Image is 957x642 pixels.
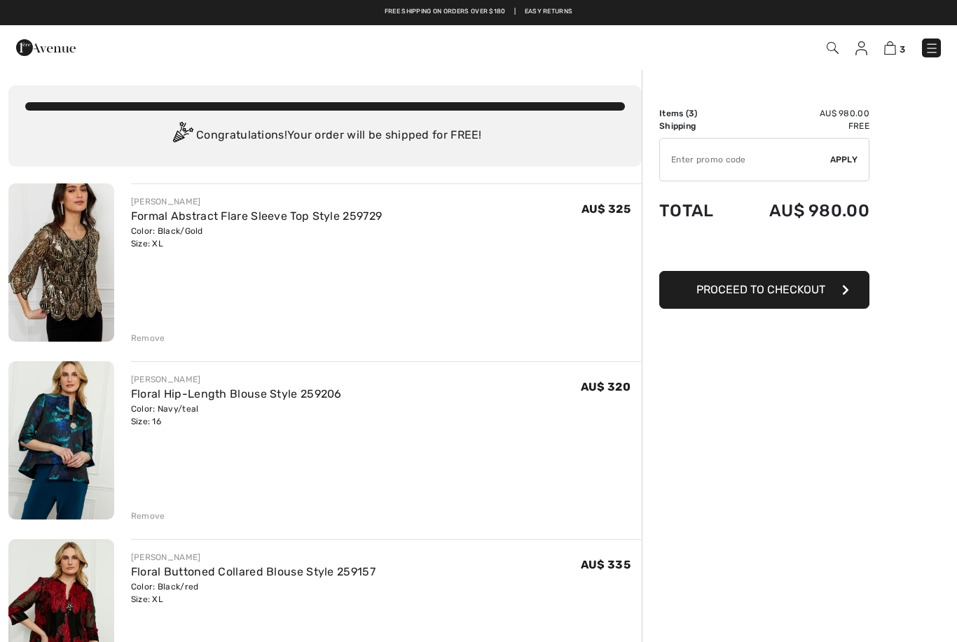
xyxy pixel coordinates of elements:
[385,7,506,17] a: Free shipping on orders over $180
[168,122,196,150] img: Congratulation2.svg
[8,183,114,342] img: Formal Abstract Flare Sleeve Top Style 259729
[659,120,733,132] td: Shipping
[16,40,76,53] a: 1ère Avenue
[16,34,76,62] img: 1ère Avenue
[660,139,830,181] input: Promo code
[900,44,905,55] span: 3
[696,283,825,296] span: Proceed to Checkout
[659,187,733,235] td: Total
[131,373,342,386] div: [PERSON_NAME]
[514,7,516,17] span: |
[827,42,839,54] img: Search
[659,271,869,309] button: Proceed to Checkout
[581,558,631,571] span: AU$ 335
[131,510,165,522] div: Remove
[855,41,867,55] img: My Info
[131,209,383,223] a: Formal Abstract Flare Sleeve Top Style 259729
[884,41,896,55] img: Shopping Bag
[659,107,733,120] td: Items ( )
[659,235,869,266] iframe: PayPal
[689,109,694,118] span: 3
[131,551,376,564] div: [PERSON_NAME]
[25,122,625,150] div: Congratulations! Your order will be shipped for FREE!
[131,580,376,606] div: Color: Black/red Size: XL
[925,41,939,55] img: Menu
[131,387,342,400] a: Floral Hip-Length Blouse Style 259206
[733,120,869,132] td: Free
[131,403,342,428] div: Color: Navy/teal Size: 16
[131,195,383,208] div: [PERSON_NAME]
[581,202,631,216] span: AU$ 325
[581,380,631,393] span: AU$ 320
[8,361,114,519] img: Floral Hip-Length Blouse Style 259206
[733,107,869,120] td: AU$ 980.00
[733,187,869,235] td: AU$ 980.00
[884,39,905,56] a: 3
[131,565,376,578] a: Floral Buttoned Collared Blouse Style 259157
[131,332,165,344] div: Remove
[525,7,573,17] a: Easy Returns
[830,153,858,166] span: Apply
[131,225,383,250] div: Color: Black/Gold Size: XL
